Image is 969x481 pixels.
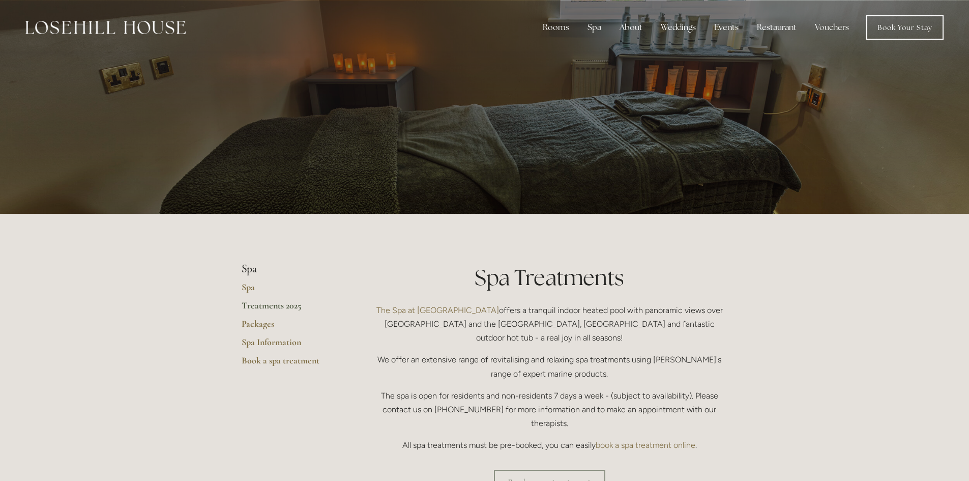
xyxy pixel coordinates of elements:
[535,17,577,38] div: Rooms
[866,15,944,40] a: Book Your Stay
[376,305,499,315] a: The Spa at [GEOGRAPHIC_DATA]
[596,440,695,450] a: book a spa treatment online
[242,355,339,373] a: Book a spa treatment
[242,263,339,276] li: Spa
[706,17,747,38] div: Events
[25,21,186,34] img: Losehill House
[242,300,339,318] a: Treatments 2025
[242,318,339,336] a: Packages
[371,303,728,345] p: offers a tranquil indoor heated pool with panoramic views over [GEOGRAPHIC_DATA] and the [GEOGRAP...
[807,17,857,38] a: Vouchers
[611,17,651,38] div: About
[749,17,805,38] div: Restaurant
[242,336,339,355] a: Spa Information
[242,281,339,300] a: Spa
[371,263,728,293] h1: Spa Treatments
[371,438,728,452] p: All spa treatments must be pre-booked, you can easily .
[579,17,609,38] div: Spa
[371,389,728,431] p: The spa is open for residents and non-residents 7 days a week - (subject to availability). Please...
[653,17,704,38] div: Weddings
[371,353,728,380] p: We offer an extensive range of revitalising and relaxing spa treatments using [PERSON_NAME]'s ran...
